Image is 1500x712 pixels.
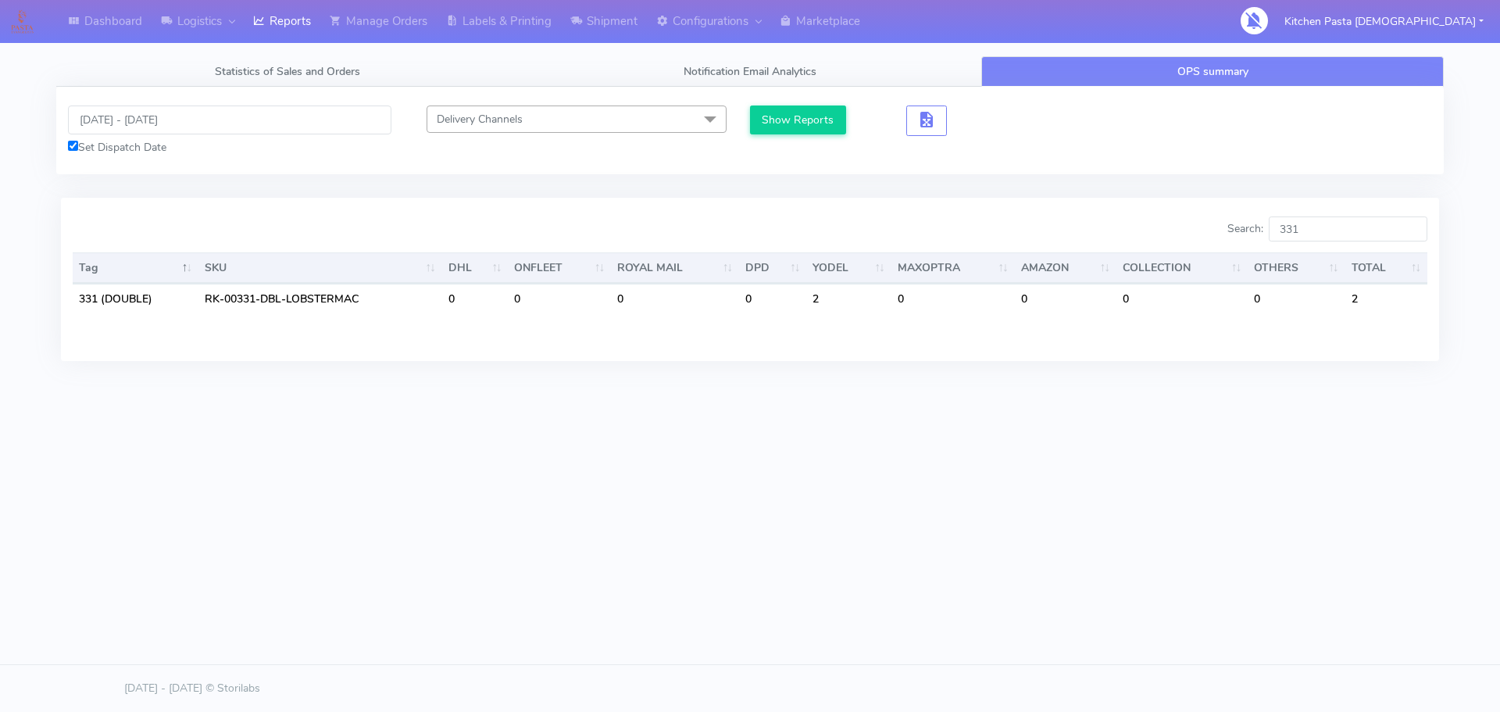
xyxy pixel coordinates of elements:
td: 0 [442,284,509,313]
td: 0 [1015,284,1116,313]
td: RK-00331-DBL-LOBSTERMAC [198,284,442,313]
th: TOTAL : activate to sort column ascending [1345,252,1427,284]
div: Set Dispatch Date [68,139,391,156]
th: SKU: activate to sort column ascending [198,252,442,284]
td: 2 [806,284,891,313]
button: Show Reports [750,106,846,134]
span: Statistics of Sales and Orders [215,64,360,79]
th: MAXOPTRA : activate to sort column ascending [891,252,1015,284]
ul: Tabs [56,56,1444,87]
td: 0 [1116,284,1248,313]
span: OPS summary [1177,64,1248,79]
input: Search: [1269,216,1427,242]
th: COLLECTION : activate to sort column ascending [1116,252,1248,284]
th: Tag: activate to sort column descending [73,252,198,284]
td: 2 [1345,284,1427,313]
span: Delivery Channels [437,112,523,127]
span: Notification Email Analytics [684,64,816,79]
td: 0 [508,284,611,313]
td: 0 [739,284,806,313]
label: Search: [1227,216,1427,242]
td: 0 [1248,284,1345,313]
th: OTHERS : activate to sort column ascending [1248,252,1345,284]
input: Pick the Daterange [68,106,391,134]
td: 0 [891,284,1015,313]
th: DPD : activate to sort column ascending [739,252,806,284]
th: YODEL : activate to sort column ascending [806,252,891,284]
th: ROYAL MAIL : activate to sort column ascending [611,252,739,284]
th: ONFLEET : activate to sort column ascending [508,252,611,284]
td: 331 (DOUBLE) [73,284,198,313]
th: AMAZON : activate to sort column ascending [1015,252,1116,284]
td: 0 [611,284,739,313]
th: DHL : activate to sort column ascending [442,252,509,284]
button: Kitchen Pasta [DEMOGRAPHIC_DATA] [1273,5,1495,38]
